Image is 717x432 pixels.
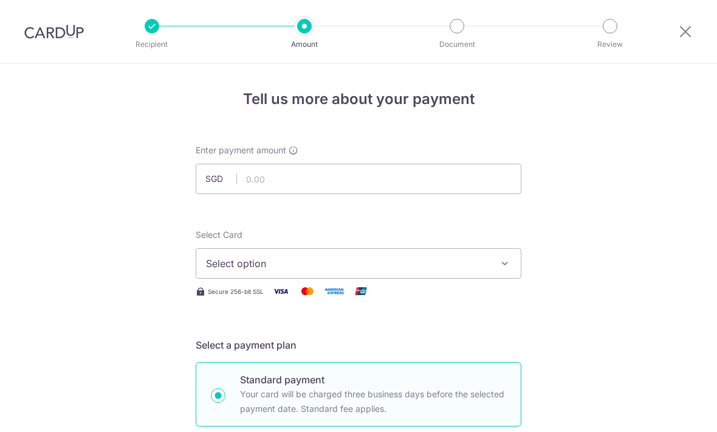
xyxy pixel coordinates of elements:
[196,229,242,240] span: translation missing: en.payables.payment_networks.credit_card.summary.labels.select_card
[295,284,320,299] img: Mastercard
[565,38,655,51] p: Review
[205,173,237,185] span: SGD
[196,144,286,156] span: Enter payment amount
[259,38,349,51] p: Amount
[412,38,502,51] p: Document
[269,284,293,299] img: Visa
[240,372,506,387] p: Standard payment
[208,287,264,296] span: Secure 256-bit SSL
[206,256,489,271] span: Select option
[107,38,197,51] p: Recipient
[196,338,521,352] h5: Select a payment plan
[322,284,346,299] img: American Express
[196,88,521,110] h4: Tell us more about your payment
[196,164,521,194] input: 0.00
[196,248,521,279] button: Select option
[24,24,84,39] img: CardUp
[349,284,373,299] img: Union Pay
[240,387,506,416] p: Your card will be charged three business days before the selected payment date. Standard fee appl...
